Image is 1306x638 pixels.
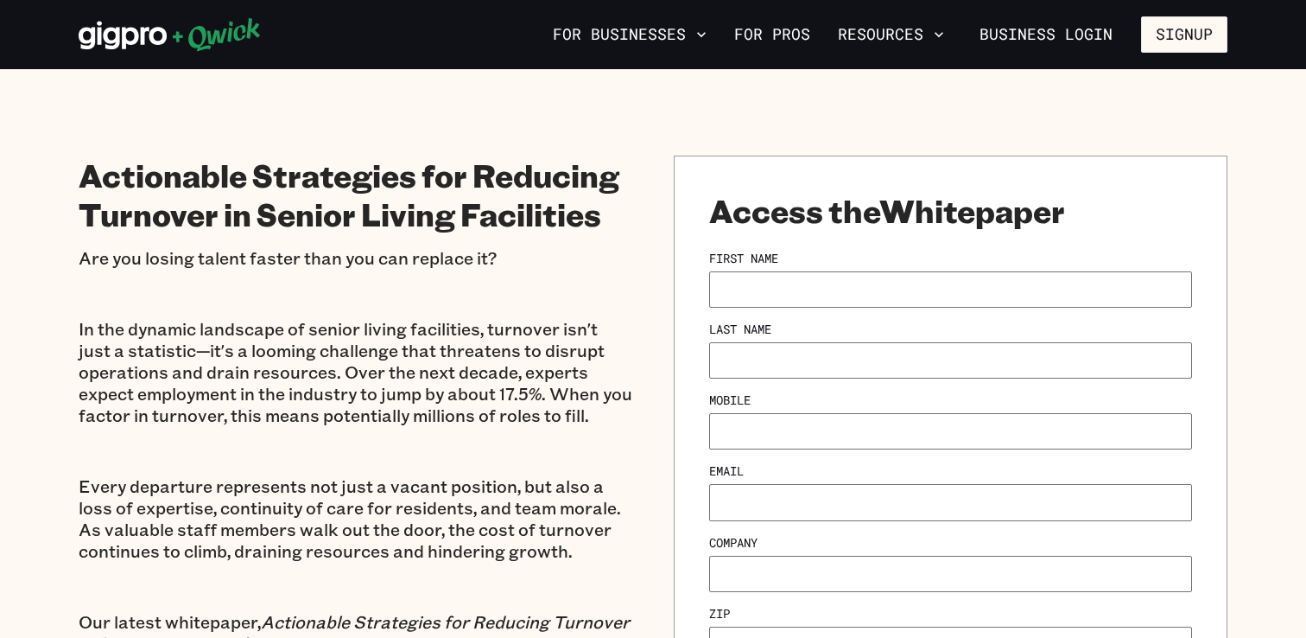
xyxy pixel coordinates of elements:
label: Zip [709,606,730,622]
label: Email [709,463,744,479]
p: ‍ [79,440,632,462]
a: Business Login [965,16,1127,53]
p: ‍ [79,283,632,304]
a: For Pros [727,20,817,49]
button: Signup [1141,16,1227,53]
h1: Access the Whitepaper [709,191,1192,230]
label: Mobile [709,392,751,408]
button: For Businesses [546,20,713,49]
label: Company [709,535,758,551]
p: In the dynamic landscape of senior living facilities, turnover isn't just a statistic—it's a loom... [79,318,632,426]
h1: Actionable Strategies for Reducing Turnover in Senior Living Facilities [79,156,632,233]
p: Are you losing talent faster than you can replace it? [79,247,632,269]
p: Every departure represents not just a vacant position, but also a loss of expertise, continuity o... [79,475,632,562]
label: Last Name [709,322,771,337]
p: ‍ [79,576,632,597]
label: First Name [709,251,778,266]
button: Resources [831,20,951,49]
